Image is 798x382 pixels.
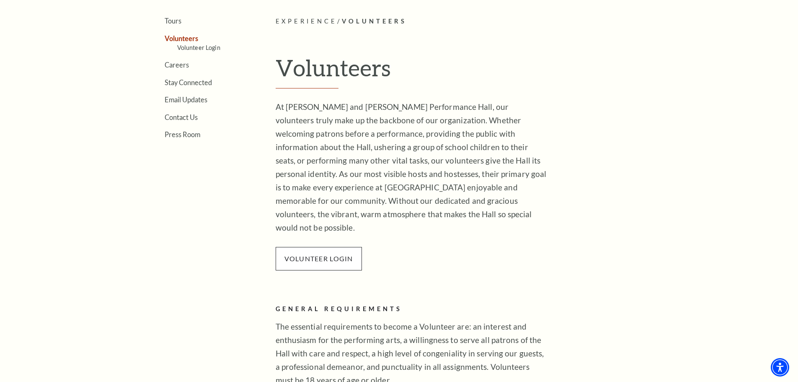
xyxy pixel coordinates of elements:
[165,34,198,42] a: Volunteers
[165,78,212,86] a: Stay Connected
[165,61,189,69] a: Careers
[771,358,789,377] div: Accessibility Menu
[165,17,181,25] a: Tours
[165,96,207,104] a: Email Updates
[165,113,198,121] a: Contact Us
[276,100,548,234] p: At [PERSON_NAME] and [PERSON_NAME] Performance Hall, our volunteers truly make up the backbone of...
[342,18,407,25] span: Volunteers
[276,304,548,314] h2: GENERAL REQUIREMENTS
[177,44,220,51] a: Volunteer Login
[165,130,200,138] a: Press Room
[284,255,353,262] a: VOLUNTEER LOGIN
[276,54,659,88] h1: Volunteers
[276,16,659,27] p: /
[276,18,338,25] span: Experience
